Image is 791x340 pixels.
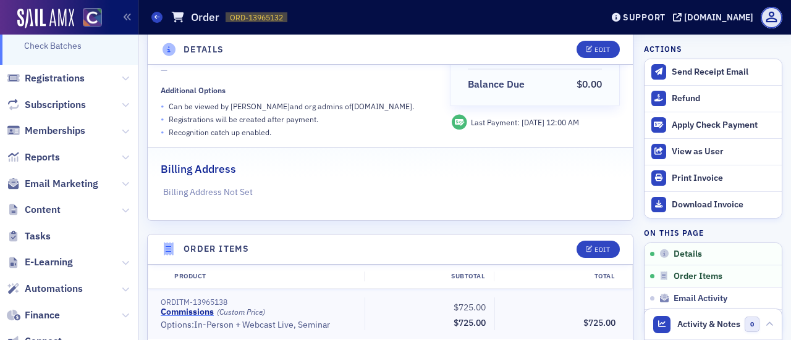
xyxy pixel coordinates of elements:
div: Product [166,272,364,281]
button: Refund [645,85,782,112]
button: View as User [645,138,782,165]
h2: Billing Address [161,161,236,177]
p: Billing Address Not Set [163,186,618,199]
h1: Order [191,10,219,25]
p: Recognition catch up enabled. [169,126,271,138]
a: E-Learning [7,255,73,269]
a: Tasks [7,230,51,243]
a: Finance [7,309,60,322]
span: Subscriptions [25,98,86,112]
a: Subscriptions [7,98,86,112]
div: Refund [672,93,776,104]
span: Order Items [674,271,722,282]
span: Activity & Notes [677,318,740,331]
div: Balance Due [468,77,525,92]
span: Automations [25,282,83,296]
div: Edit [594,246,610,253]
div: [DOMAIN_NAME] [684,12,753,23]
a: View Homepage [74,8,102,29]
span: Tasks [25,230,51,243]
a: Check Batches [24,40,82,51]
span: Finance [25,309,60,322]
span: $725.00 [583,317,615,328]
div: Total [494,272,624,281]
a: Download Invoice [645,191,782,218]
div: (Custom Price) [217,307,265,317]
span: Memberships [25,124,85,138]
p: Registrations will be created after payment. [169,114,318,125]
div: View as User [672,146,776,157]
div: Download Invoice [672,199,776,210]
span: 12:00 AM [546,117,579,127]
button: Apply Check Payment [645,112,782,138]
span: • [161,113,164,126]
a: Email Marketing [7,177,98,191]
img: SailAMX [83,8,102,27]
div: Edit [594,46,610,53]
span: $725.00 [454,302,486,313]
a: Registrations [7,72,85,85]
span: E-Learning [25,255,73,269]
span: 0 [745,317,760,332]
button: Edit [577,41,619,58]
div: Subtotal [364,272,494,281]
span: • [161,126,164,139]
span: • [161,100,164,113]
span: — [161,64,433,77]
span: Profile [761,7,782,28]
h4: On this page [644,227,782,238]
h4: Order Items [184,243,249,255]
a: Checks [24,24,53,35]
span: Details [674,249,702,260]
div: ORDITM-13965138 [161,297,356,307]
h4: Details [184,43,224,56]
a: Memberships [7,124,85,138]
div: Additional Options [161,86,226,95]
button: [DOMAIN_NAME] [673,13,758,22]
a: Commissions [161,307,214,318]
span: Balance Due [468,77,529,92]
span: $725.00 [454,317,486,328]
div: Send Receipt Email [672,67,776,78]
span: ORD-13965132 [230,12,283,23]
a: Automations [7,282,83,296]
span: Reports [25,151,60,164]
button: Edit [577,241,619,258]
h4: Actions [644,43,682,54]
div: Support [623,12,666,23]
span: Content [25,203,61,217]
button: Send Receipt Email [645,59,782,85]
span: Email Activity [674,293,727,304]
span: Email Marketing [25,177,98,191]
div: Last Payment: [471,117,579,128]
div: Options: In-Person + Webcast Live, Seminar [161,320,356,331]
p: Can be viewed by [PERSON_NAME] and org admins of [DOMAIN_NAME] . [169,101,414,112]
img: SailAMX [17,9,74,28]
a: Print Invoice [645,165,782,191]
div: Print Invoice [672,173,776,184]
a: Reports [7,151,60,164]
span: Registrations [25,72,85,85]
span: [DATE] [522,117,546,127]
span: $0.00 [577,78,602,90]
a: Content [7,203,61,217]
div: Apply Check Payment [672,120,776,131]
